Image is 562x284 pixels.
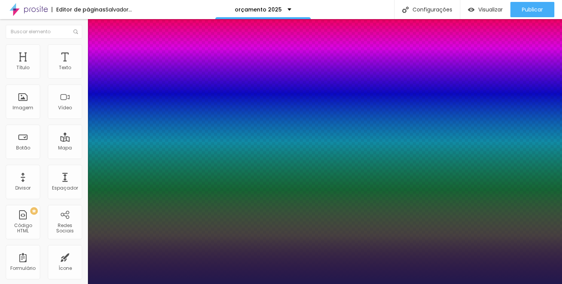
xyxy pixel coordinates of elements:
[402,6,409,13] img: Ícone
[13,104,33,111] font: Imagem
[58,144,72,151] font: Mapa
[460,2,510,17] button: Visualizar
[510,2,554,17] button: Publicar
[73,29,78,34] img: Ícone
[6,25,82,39] input: Buscar elemento
[15,185,31,191] font: Divisor
[468,6,474,13] img: view-1.svg
[58,265,72,271] font: Ícone
[16,144,30,151] font: Botão
[59,64,71,71] font: Texto
[413,6,452,13] font: Configurações
[10,265,36,271] font: Formulário
[56,222,74,234] font: Redes Sociais
[56,6,106,13] font: Editor de páginas
[58,104,72,111] font: Vídeo
[522,6,543,13] font: Publicar
[14,222,32,234] font: Código HTML
[478,6,503,13] font: Visualizar
[16,64,29,71] font: Título
[235,6,282,13] font: orçamento 2025
[52,185,78,191] font: Espaçador
[106,6,132,13] font: Salvador...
